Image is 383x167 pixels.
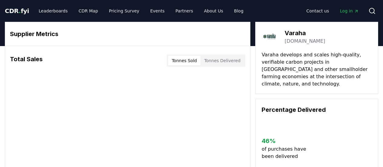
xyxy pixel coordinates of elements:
a: Partners [171,5,198,16]
a: Blog [229,5,248,16]
p: Varaha develops and scales high-quality, verifiable carbon projects in [GEOGRAPHIC_DATA] and othe... [262,51,372,88]
a: [DOMAIN_NAME] [285,38,325,45]
a: Contact us [302,5,334,16]
nav: Main [302,5,364,16]
span: CDR fyi [5,7,29,15]
button: Tonnes Sold [168,56,200,65]
a: Log in [335,5,364,16]
h3: Total Sales [10,55,43,67]
h3: Varaha [285,28,325,38]
h3: Supplier Metrics [10,29,245,38]
a: Pricing Survey [104,5,144,16]
span: Log in [340,8,359,14]
a: About Us [199,5,228,16]
button: Tonnes Delivered [200,56,244,65]
a: CDR Map [74,5,103,16]
nav: Main [34,5,248,16]
a: Events [145,5,169,16]
img: Varaha-logo [262,28,279,45]
h3: Percentage Delivered [262,105,372,114]
h3: 46 % [262,136,309,145]
a: Leaderboards [34,5,73,16]
p: of purchases have been delivered [262,145,309,160]
a: CDR.fyi [5,7,29,15]
span: . [19,7,21,15]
